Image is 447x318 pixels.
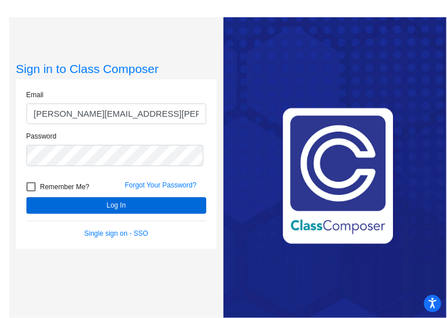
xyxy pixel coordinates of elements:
[16,62,217,76] h3: Sign in to Class Composer
[84,229,148,237] a: Single sign on - SSO
[40,180,90,194] span: Remember Me?
[125,181,196,189] a: Forgot Your Password?
[26,90,44,100] label: Email
[26,131,57,141] label: Password
[26,197,206,214] button: Log In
